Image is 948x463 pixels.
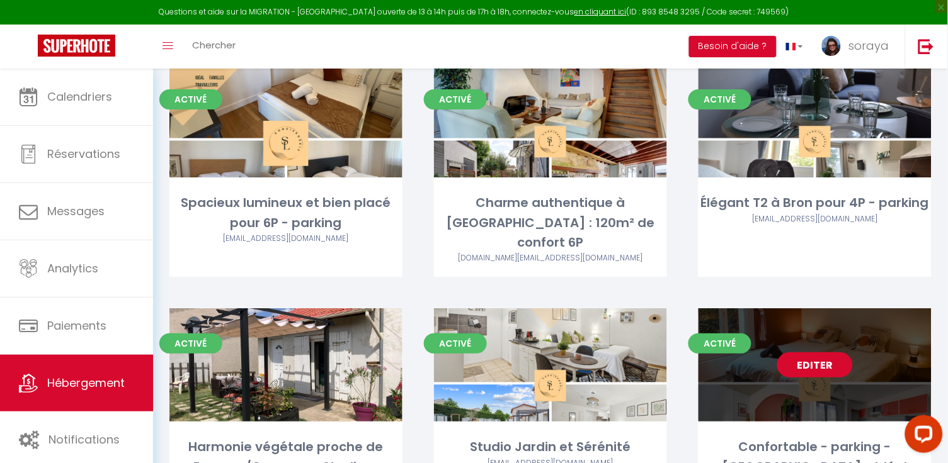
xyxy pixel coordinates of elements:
span: Réservations [47,146,120,162]
div: Airbnb [434,252,667,264]
img: Super Booking [38,35,115,57]
a: ... soraya [813,25,905,69]
span: soraya [849,38,889,53]
span: Hébergement [47,375,125,391]
div: Élégant T2 à Bron pour 4P - parking [699,193,932,213]
iframe: LiveChat chat widget [895,410,948,463]
span: Activé [159,333,222,354]
div: Airbnb [699,213,932,225]
img: ... [822,36,841,56]
a: Editer [513,108,588,133]
img: logout [918,38,934,54]
span: Activé [159,89,222,109]
div: Studio Jardin et Sérénité [434,437,667,457]
span: Notifications [49,432,120,447]
span: Paiements [47,318,106,333]
span: Chercher [192,38,236,52]
div: Airbnb [169,233,403,245]
a: en cliquant ici [574,6,627,17]
span: Messages [47,203,105,219]
button: Besoin d'aide ? [689,36,777,57]
div: Charme authentique à [GEOGRAPHIC_DATA] : 120m² de confort 6P [434,193,667,252]
a: Editer [248,352,324,377]
span: Activé [688,333,751,354]
a: Editer [777,352,853,377]
a: Editer [248,108,324,133]
span: Analytics [47,260,98,276]
span: Calendriers [47,89,112,104]
span: Activé [424,333,487,354]
a: Chercher [183,25,245,69]
span: Activé [688,89,751,109]
a: Editer [513,352,588,377]
div: Spacieux lumineux et bien placé pour 6P - parking [169,193,403,233]
a: Editer [777,108,853,133]
span: Activé [424,89,487,109]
